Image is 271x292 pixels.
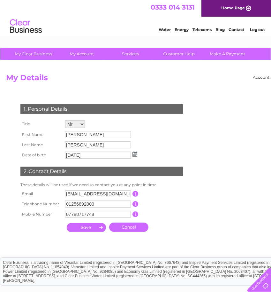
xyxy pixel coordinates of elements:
a: Log out [250,27,265,32]
a: Services [104,48,157,60]
a: Telecoms [192,27,212,32]
a: My Account [56,48,108,60]
input: Information [132,211,139,217]
td: These details will be used if we need to contact you at any point in time. [19,181,185,189]
input: Submit [67,223,106,232]
th: First Name [19,130,64,140]
a: Energy [175,27,189,32]
a: 0333 014 3131 [151,3,195,11]
a: Make A Payment [201,48,254,60]
th: Title [19,119,64,130]
th: Telephone Number [19,199,64,209]
th: Email [19,189,64,199]
input: Information [132,191,139,197]
a: Customer Help [153,48,205,60]
input: Information [132,201,139,207]
th: Date of birth [19,150,64,160]
a: My Clear Business [7,48,60,60]
div: 2. Contact Details [20,167,183,176]
img: logo.png [10,17,42,36]
a: Blog [215,27,225,32]
a: Contact [229,27,244,32]
img: ... [132,152,137,157]
th: Mobile Number [19,209,64,219]
th: Last Name [19,140,64,150]
a: Water [159,27,171,32]
a: Cancel [109,223,148,232]
div: 1. Personal Details [20,104,183,114]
